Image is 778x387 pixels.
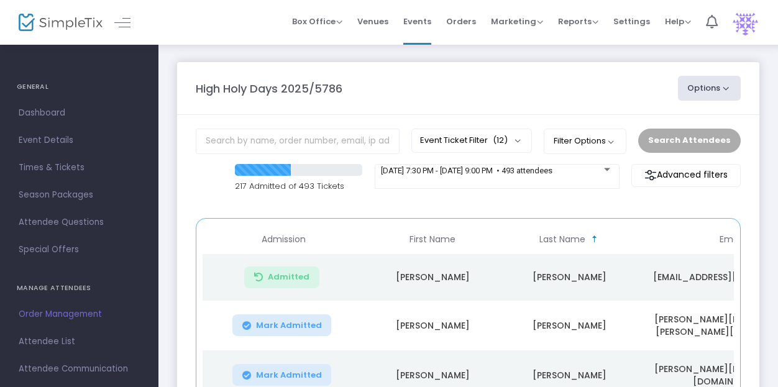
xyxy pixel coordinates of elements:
m-panel-title: High Holy Days 2025/5786 [196,80,342,97]
button: Event Ticket Filter(12) [411,129,532,152]
button: Admitted [244,266,319,288]
td: [PERSON_NAME] [364,254,501,301]
span: Season Packages [19,187,140,203]
span: Dashboard [19,105,140,121]
p: 217 Admitted of 493 Tickets [235,180,362,193]
span: Special Offers [19,242,140,258]
img: filter [644,169,657,181]
span: Box Office [292,16,342,27]
span: Last Name [539,234,585,245]
span: Admission [262,234,306,245]
span: Attendee Communication [19,361,140,377]
button: Options [678,76,741,101]
span: [DATE] 7:30 PM - [DATE] 9:00 PM • 493 attendees [381,166,552,175]
span: First Name [410,234,455,245]
span: Settings [613,6,650,37]
span: Orders [446,6,476,37]
button: Mark Admitted [232,364,332,386]
td: [PERSON_NAME] [364,301,501,350]
span: Venues [357,6,388,37]
span: Attendee List [19,334,140,350]
span: (12) [493,135,508,145]
td: [PERSON_NAME] [501,301,638,350]
span: Reports [558,16,598,27]
span: Order Management [19,306,140,322]
td: [PERSON_NAME] [501,254,638,301]
button: Filter Options [544,129,626,153]
span: Sortable [590,234,600,244]
span: Times & Tickets [19,160,140,176]
span: Attendee Questions [19,214,140,230]
m-button: Advanced filters [631,164,741,187]
h4: MANAGE ATTENDEES [17,276,142,301]
span: Email [720,234,743,245]
input: Search by name, order number, email, ip address [196,129,400,154]
span: Help [665,16,691,27]
h4: GENERAL [17,75,142,99]
span: Mark Admitted [256,370,322,380]
span: Admitted [268,272,309,282]
span: Events [403,6,431,37]
span: Marketing [491,16,543,27]
span: Mark Admitted [256,321,322,330]
span: Event Details [19,132,140,148]
button: Mark Admitted [232,314,332,336]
